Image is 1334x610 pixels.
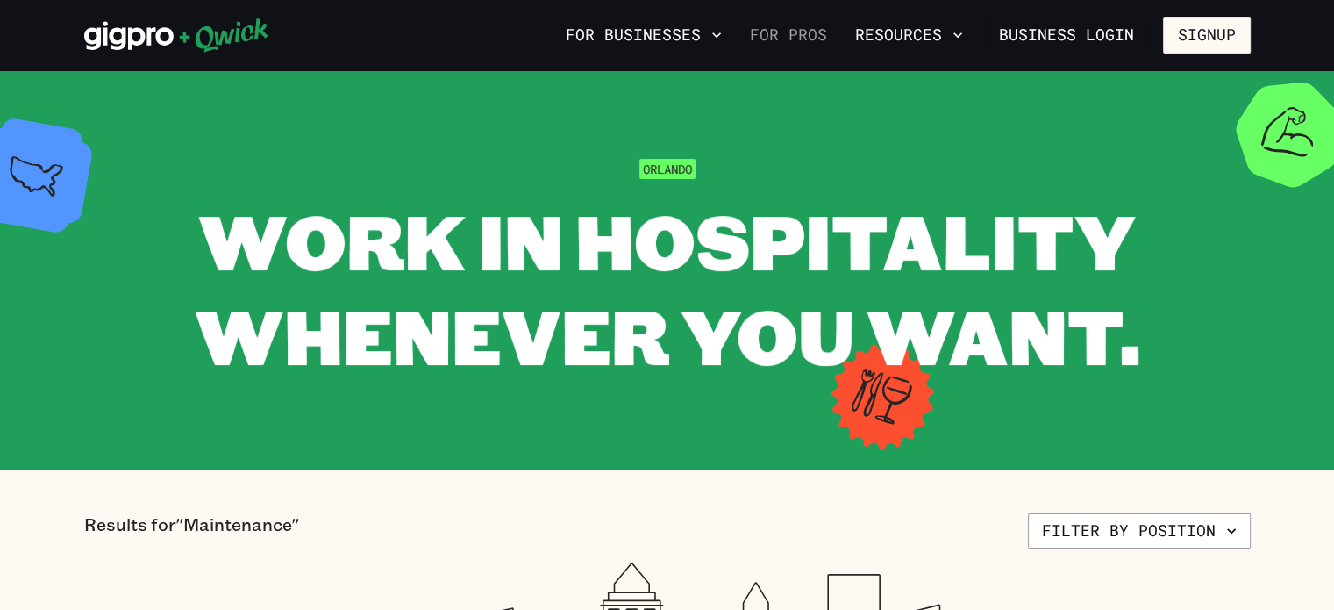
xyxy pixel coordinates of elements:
[848,20,970,50] button: Resources
[1028,513,1251,549] button: Filter by position
[195,190,1140,385] span: WORK IN HOSPITALITY WHENEVER YOU WANT.
[743,20,834,50] a: For Pros
[984,17,1149,54] a: Business Login
[639,159,696,179] span: Orlando
[559,20,729,50] button: For Businesses
[1163,17,1251,54] button: Signup
[84,513,299,549] p: Results for "Maintenance"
